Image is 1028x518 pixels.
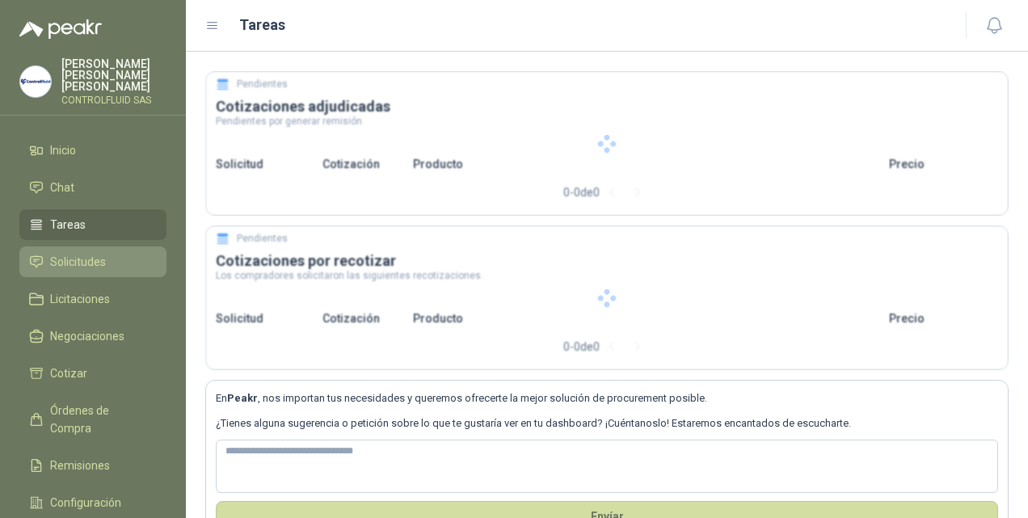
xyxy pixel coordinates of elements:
[50,216,86,234] span: Tareas
[19,487,166,518] a: Configuración
[19,321,166,352] a: Negociaciones
[19,172,166,203] a: Chat
[50,327,124,345] span: Negociaciones
[20,66,51,97] img: Company Logo
[19,209,166,240] a: Tareas
[19,246,166,277] a: Solicitudes
[19,284,166,314] a: Licitaciones
[216,390,998,406] p: En , nos importan tus necesidades y queremos ofrecerte la mejor solución de procurement posible.
[227,392,258,404] b: Peakr
[19,450,166,481] a: Remisiones
[50,141,76,159] span: Inicio
[19,19,102,39] img: Logo peakr
[50,457,110,474] span: Remisiones
[19,358,166,389] a: Cotizar
[239,14,285,36] h1: Tareas
[19,135,166,166] a: Inicio
[50,179,74,196] span: Chat
[50,402,151,437] span: Órdenes de Compra
[61,58,166,92] p: [PERSON_NAME] [PERSON_NAME] [PERSON_NAME]
[50,494,121,512] span: Configuración
[19,395,166,444] a: Órdenes de Compra
[50,364,87,382] span: Cotizar
[50,253,106,271] span: Solicitudes
[50,290,110,308] span: Licitaciones
[61,95,166,105] p: CONTROLFLUID SAS
[216,415,998,432] p: ¿Tienes alguna sugerencia o petición sobre lo que te gustaría ver en tu dashboard? ¡Cuéntanoslo! ...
